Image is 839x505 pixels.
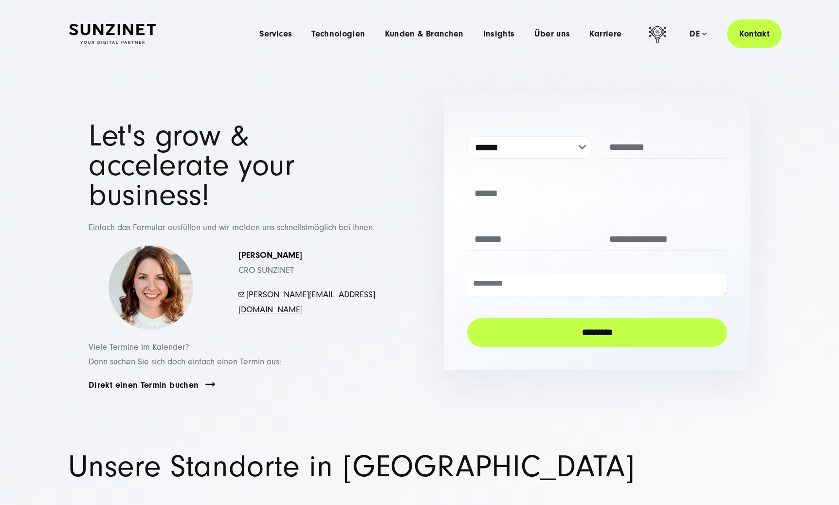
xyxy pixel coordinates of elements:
[534,29,570,39] a: Über uns
[89,379,199,391] a: Direkt einen Termin buchen
[69,24,156,44] img: SUNZINET Full Service Digital Agentur
[311,29,365,39] a: Technologien
[238,248,376,278] p: CRO SUNZINET
[89,342,282,367] span: Viele Termine im Kalender? Dann suchen Sie sich doch einfach einen Termin aus:
[238,250,302,260] strong: [PERSON_NAME]
[89,222,375,233] span: Einfach das Formular ausfüllen und wir melden uns schnellstmöglich bei Ihnen.
[89,118,295,213] span: Let's grow & accelerate your business!
[68,452,771,482] h1: Unsere Standorte in [GEOGRAPHIC_DATA]
[727,19,782,48] a: Kontakt
[108,245,193,330] img: Simona-kontakt-page-picture
[385,29,464,39] a: Kunden & Branchen
[589,29,621,39] a: Karriere
[483,29,515,39] a: Insights
[238,289,375,315] a: [PERSON_NAME][EMAIL_ADDRESS][DOMAIN_NAME]
[690,29,707,39] div: de
[244,289,246,300] span: -
[259,29,292,39] a: Services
